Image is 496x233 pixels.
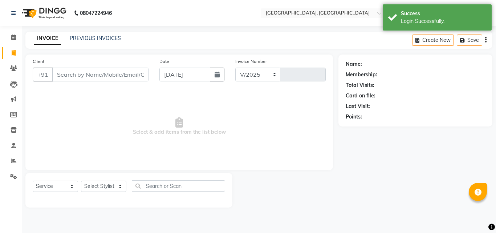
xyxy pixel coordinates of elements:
b: 08047224946 [80,3,112,23]
a: INVOICE [34,32,61,45]
div: Success [401,10,486,17]
label: Invoice Number [235,58,267,65]
div: Total Visits: [346,81,374,89]
div: Name: [346,60,362,68]
input: Search by Name/Mobile/Email/Code [52,68,149,81]
div: Login Successfully. [401,17,486,25]
span: Select & add items from the list below [33,90,326,163]
div: Last Visit: [346,103,370,110]
img: logo [19,3,68,23]
button: Save [457,35,482,46]
label: Client [33,58,44,65]
button: +91 [33,68,53,81]
div: Membership: [346,71,377,79]
div: Points: [346,113,362,121]
button: Create New [412,35,454,46]
a: PREVIOUS INVOICES [70,35,121,41]
div: Card on file: [346,92,375,100]
label: Date [159,58,169,65]
input: Search or Scan [132,180,225,192]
